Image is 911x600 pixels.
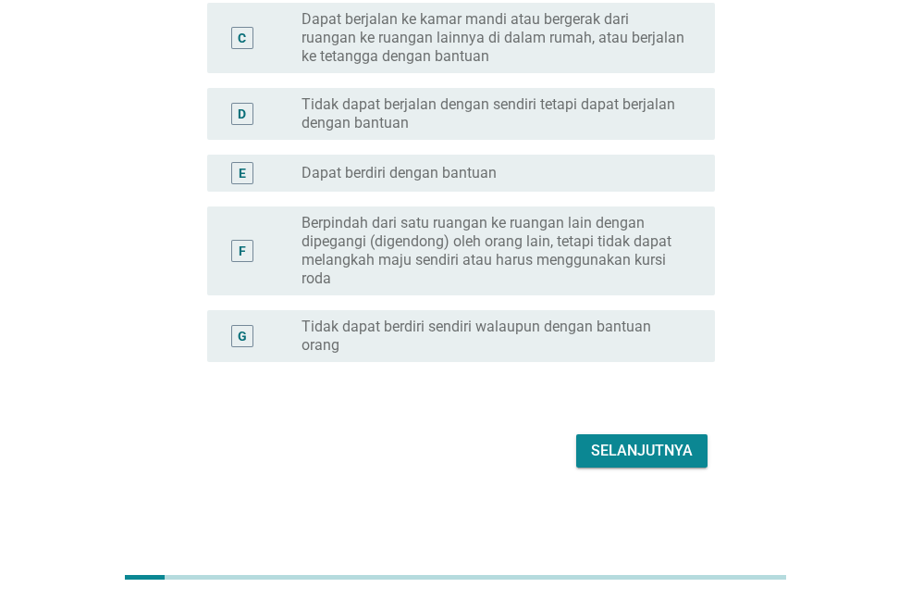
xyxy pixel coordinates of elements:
[239,163,246,182] div: E
[238,326,247,345] div: G
[302,164,497,182] label: Dapat berdiri dengan bantuan
[238,104,246,123] div: D
[238,28,246,47] div: C
[302,318,685,355] label: Tidak dapat berdiri sendiri walaupun dengan bantuan orang
[302,10,685,66] label: Dapat berjalan ke kamar mandi atau bergerak dari ruangan ke ruangan lainnya di dalam rumah, atau ...
[302,214,685,288] label: Berpindah dari satu ruangan ke ruangan lain dengan dipegangi (digendong) oleh orang lain, tetapi ...
[302,95,685,132] label: Tidak dapat berjalan dengan sendiri tetapi dapat berjalan dengan bantuan
[576,434,708,468] button: Selanjutnya
[239,241,246,260] div: F
[591,440,693,462] div: Selanjutnya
